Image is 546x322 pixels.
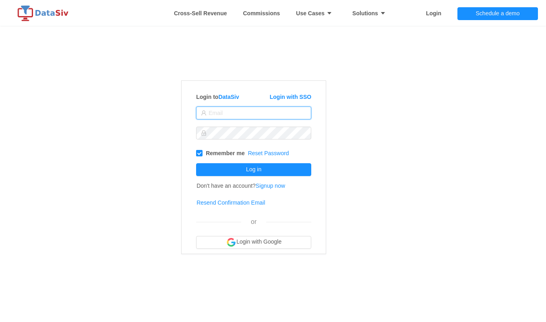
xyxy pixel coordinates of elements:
[352,10,390,16] strong: Solutions
[325,10,332,16] i: icon: caret-down
[296,10,336,16] strong: Use Cases
[248,150,289,156] a: Reset Password
[196,199,265,206] a: Resend Confirmation Email
[174,1,227,25] a: Whitespace
[426,1,441,25] a: Login
[251,218,256,225] span: or
[16,5,72,21] img: logo
[201,130,207,136] i: icon: lock
[196,163,311,176] button: Log in
[201,110,207,116] i: icon: user
[270,94,311,100] a: Login with SSO
[243,1,280,25] a: Commissions
[218,94,239,100] a: DataSiv
[196,107,311,119] input: Email
[196,94,239,100] strong: Login to
[457,7,538,20] button: Schedule a demo
[378,10,386,16] i: icon: caret-down
[256,183,285,189] a: Signup now
[196,236,311,249] button: Login with Google
[206,150,245,156] strong: Remember me
[196,177,285,194] td: Don't have an account?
